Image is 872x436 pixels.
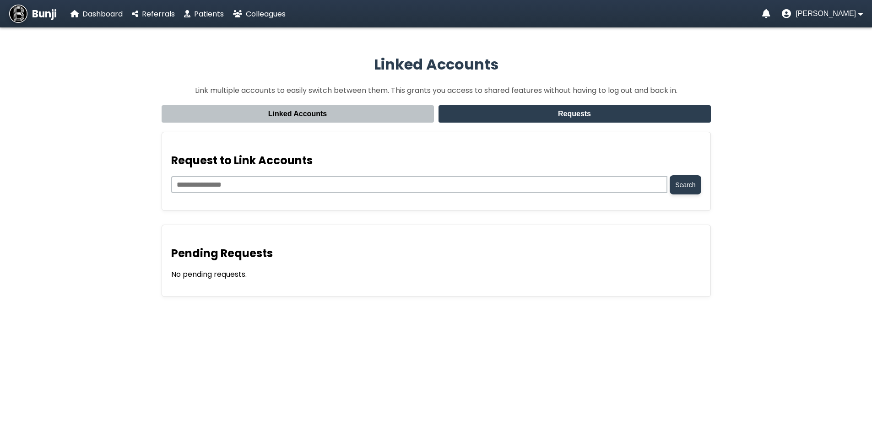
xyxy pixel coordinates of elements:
[762,9,770,18] a: Notifications
[171,269,701,280] p: No pending requests.
[439,105,711,123] button: Requests
[9,5,27,23] img: Bunji Dental Referral Management
[194,9,224,19] span: Patients
[162,85,711,96] p: Link multiple accounts to easily switch between them. This grants you access to shared features w...
[246,9,286,19] span: Colleagues
[142,9,175,19] span: Referrals
[184,8,224,20] a: Patients
[670,175,701,194] button: Search
[171,245,701,261] h3: Pending Requests
[233,8,286,20] a: Colleagues
[171,152,701,168] h3: Request to Link Accounts
[70,8,123,20] a: Dashboard
[32,6,57,22] span: Bunji
[132,8,175,20] a: Referrals
[162,105,434,123] button: Linked Accounts
[782,9,863,18] button: User menu
[796,10,856,18] span: [PERSON_NAME]
[82,9,123,19] span: Dashboard
[162,54,711,75] h2: Linked Accounts
[9,5,57,23] a: Bunji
